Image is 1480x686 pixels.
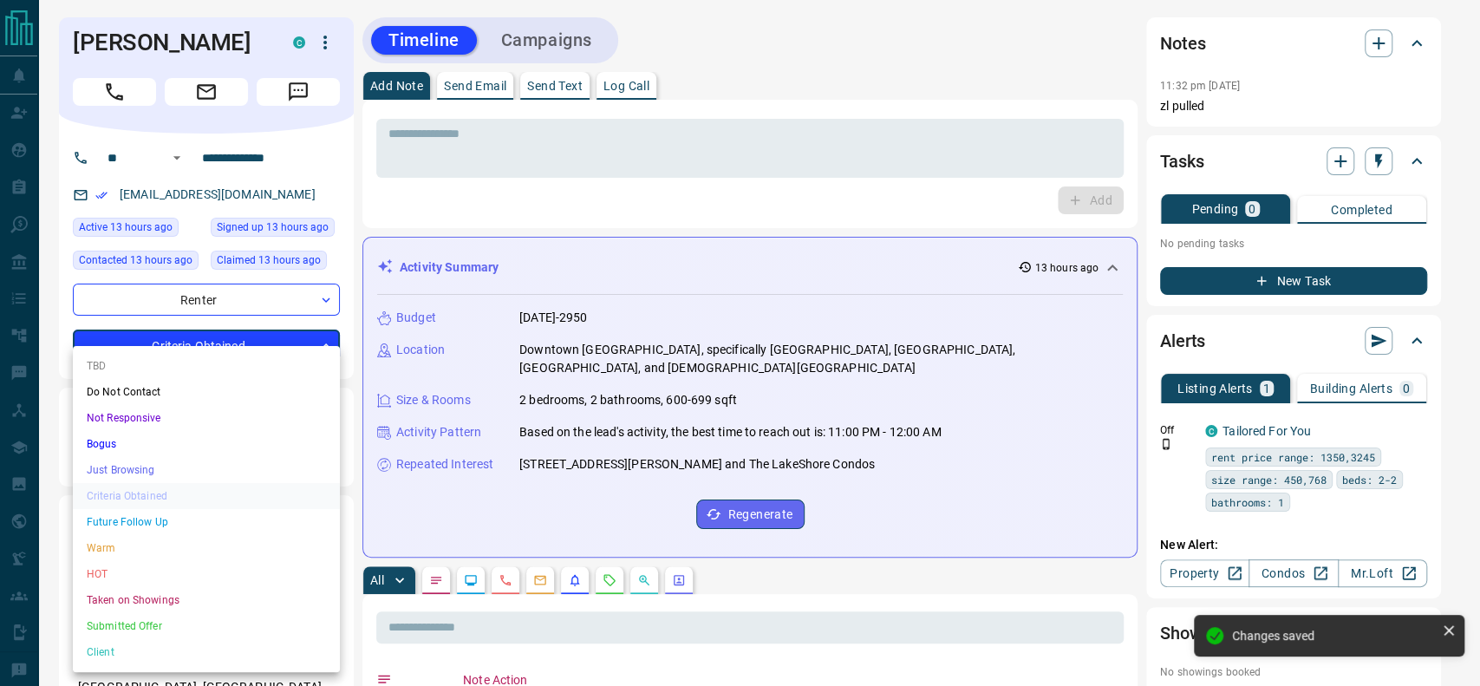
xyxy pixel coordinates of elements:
[73,457,340,483] li: Just Browsing
[73,535,340,561] li: Warm
[73,639,340,665] li: Client
[73,561,340,587] li: HOT
[73,431,340,457] li: Bogus
[73,379,340,405] li: Do Not Contact
[73,613,340,639] li: Submitted Offer
[73,405,340,431] li: Not Responsive
[73,587,340,613] li: Taken on Showings
[73,353,340,379] li: TBD
[1232,629,1435,643] div: Changes saved
[73,509,340,535] li: Future Follow Up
